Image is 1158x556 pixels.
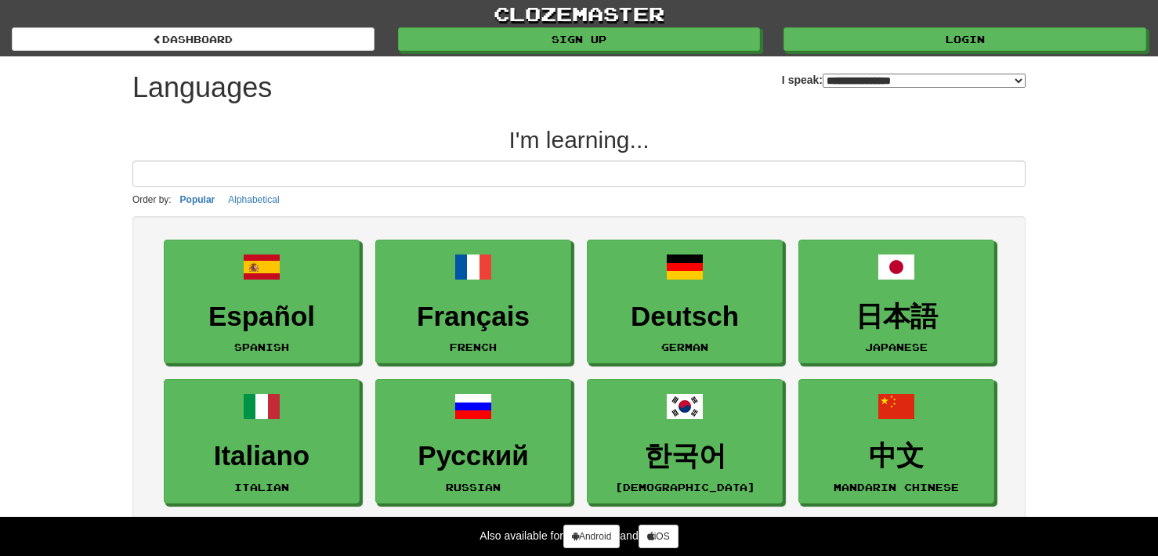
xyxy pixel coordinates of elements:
small: Mandarin Chinese [834,482,959,493]
a: 日本語Japanese [798,240,994,364]
a: РусскийRussian [375,379,571,504]
h3: Deutsch [595,301,774,332]
a: dashboard [12,27,375,51]
button: Popular [176,191,220,208]
a: 한국어[DEMOGRAPHIC_DATA] [587,379,783,504]
small: Spanish [234,341,289,352]
a: FrançaisFrench [375,240,571,364]
a: Sign up [398,27,761,51]
button: Alphabetical [223,191,284,208]
small: Italian [234,482,289,493]
small: French [450,341,497,352]
small: Russian [446,482,501,493]
label: I speak: [782,72,1026,88]
a: DeutschGerman [587,240,783,364]
a: Android [563,525,620,548]
a: EspañolSpanish [164,240,360,364]
a: iOS [639,525,679,548]
select: I speak: [823,74,1026,88]
h3: Русский [384,441,563,471]
h3: Français [384,301,563,332]
small: Order by: [132,194,172,205]
h3: 한국어 [595,441,774,471]
h3: 中文 [807,441,986,471]
h3: 日本語 [807,301,986,332]
small: Japanese [865,341,928,352]
small: [DEMOGRAPHIC_DATA] [615,482,755,493]
a: 中文Mandarin Chinese [798,379,994,504]
a: ItalianoItalian [164,379,360,504]
h1: Languages [132,72,272,103]
a: Login [783,27,1146,51]
small: German [661,341,708,352]
h3: Italiano [172,441,351,471]
h3: Español [172,301,351,332]
h2: I'm learning... [132,127,1026,153]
